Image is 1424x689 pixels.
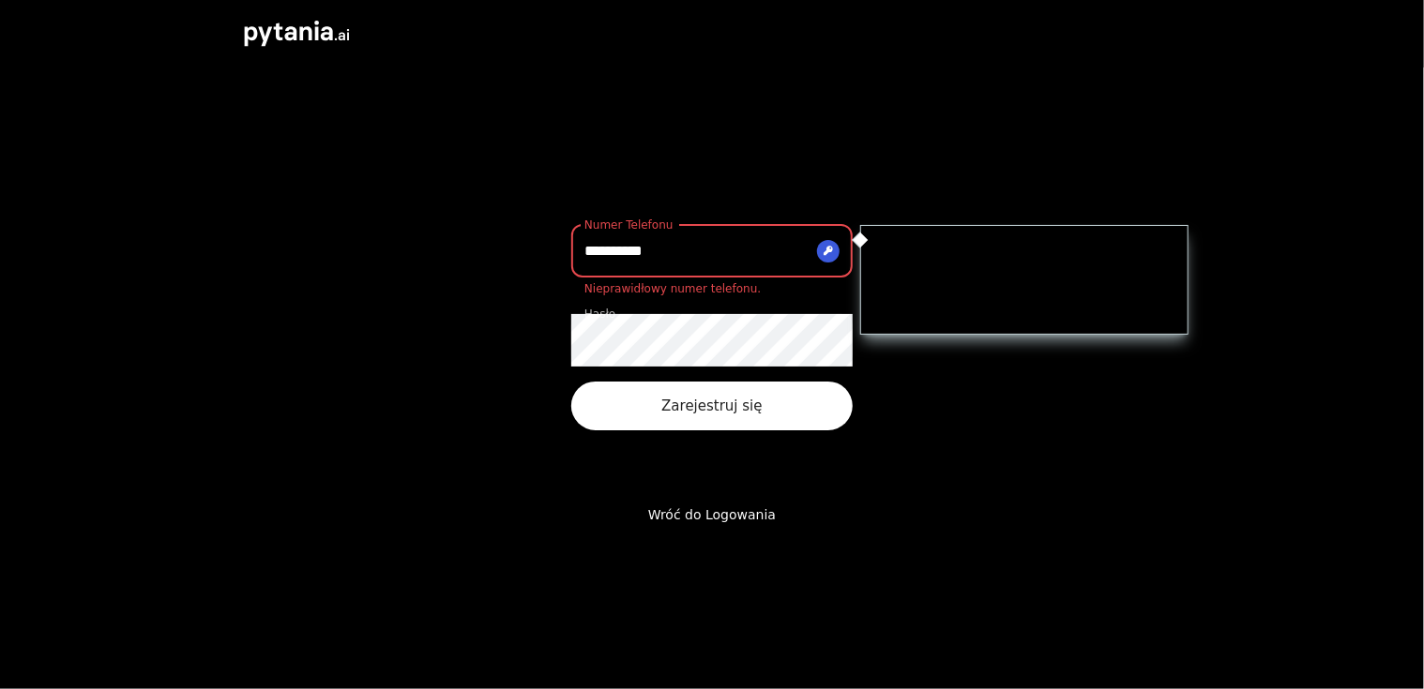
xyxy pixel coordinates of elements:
[641,498,783,532] a: Wróć do Logowania
[584,306,615,322] label: Hasło
[817,240,840,262] multipassword: MultiPassword
[584,217,674,232] label: Numer Telefonu
[584,280,840,299] p: Nieprawidłowy numer telefonu.
[571,382,853,430] button: Zarejestruj się
[562,443,862,485] iframe: Кнопка "Войти с аккаунтом Google"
